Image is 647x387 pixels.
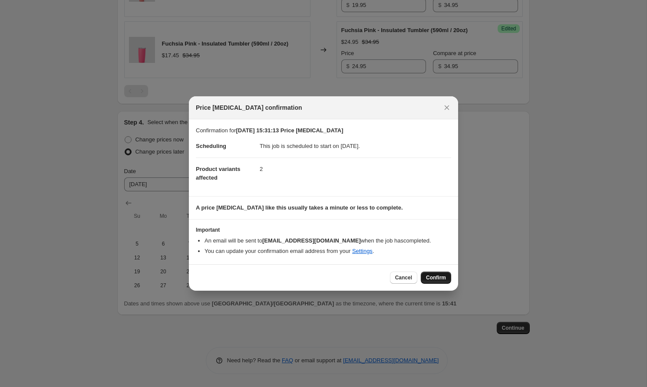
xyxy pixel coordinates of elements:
li: You can update your confirmation email address from your . [205,247,451,256]
button: Close [441,102,453,114]
h3: Important [196,226,451,233]
p: Confirmation for [196,126,451,135]
b: [EMAIL_ADDRESS][DOMAIN_NAME] [262,237,361,244]
li: An email will be sent to when the job has completed . [205,236,451,245]
button: Cancel [390,272,417,284]
a: Settings [352,248,373,254]
dd: 2 [260,157,451,180]
span: Scheduling [196,143,226,149]
b: A price [MEDICAL_DATA] like this usually takes a minute or less to complete. [196,204,403,211]
dd: This job is scheduled to start on [DATE]. [260,135,451,157]
span: Price [MEDICAL_DATA] confirmation [196,103,302,112]
span: Confirm [426,274,446,281]
b: [DATE] 15:31:13 Price [MEDICAL_DATA] [236,127,343,134]
span: Product variants affected [196,166,241,181]
span: Cancel [395,274,412,281]
button: Confirm [421,272,451,284]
